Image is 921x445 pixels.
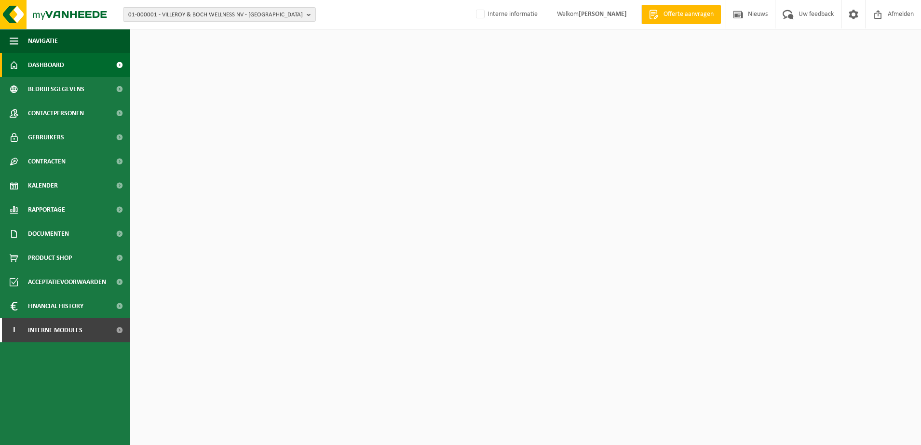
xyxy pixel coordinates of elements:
[28,29,58,53] span: Navigatie
[28,318,82,342] span: Interne modules
[28,294,83,318] span: Financial History
[28,174,58,198] span: Kalender
[10,318,18,342] span: I
[28,77,84,101] span: Bedrijfsgegevens
[128,8,303,22] span: 01-000001 - VILLEROY & BOCH WELLNESS NV - [GEOGRAPHIC_DATA]
[28,222,69,246] span: Documenten
[123,7,316,22] button: 01-000001 - VILLEROY & BOCH WELLNESS NV - [GEOGRAPHIC_DATA]
[474,7,538,22] label: Interne informatie
[641,5,721,24] a: Offerte aanvragen
[28,198,65,222] span: Rapportage
[661,10,716,19] span: Offerte aanvragen
[28,246,72,270] span: Product Shop
[28,270,106,294] span: Acceptatievoorwaarden
[28,53,64,77] span: Dashboard
[28,101,84,125] span: Contactpersonen
[579,11,627,18] strong: [PERSON_NAME]
[28,149,66,174] span: Contracten
[28,125,64,149] span: Gebruikers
